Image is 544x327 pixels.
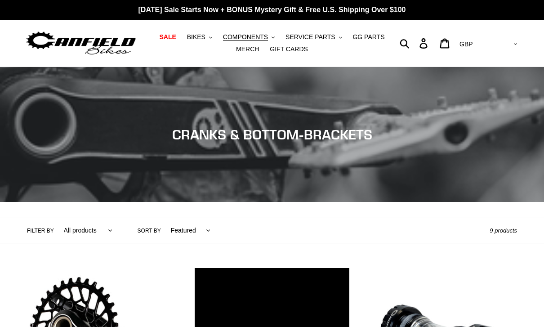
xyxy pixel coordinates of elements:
span: BIKES [187,33,205,41]
label: Filter by [27,227,54,235]
a: MERCH [232,43,263,55]
label: Sort by [138,227,161,235]
span: SALE [159,33,176,41]
span: GIFT CARDS [270,45,308,53]
a: GG PARTS [348,31,389,43]
span: GG PARTS [352,33,384,41]
span: CRANKS & BOTTOM-BRACKETS [172,126,372,143]
button: COMPONENTS [218,31,279,43]
img: Canfield Bikes [25,29,137,58]
a: SALE [155,31,180,43]
span: SERVICE PARTS [285,33,335,41]
span: 9 products [490,227,517,234]
button: BIKES [183,31,217,43]
span: MERCH [236,45,259,53]
button: SERVICE PARTS [281,31,346,43]
a: GIFT CARDS [265,43,312,55]
span: COMPONENTS [223,33,268,41]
